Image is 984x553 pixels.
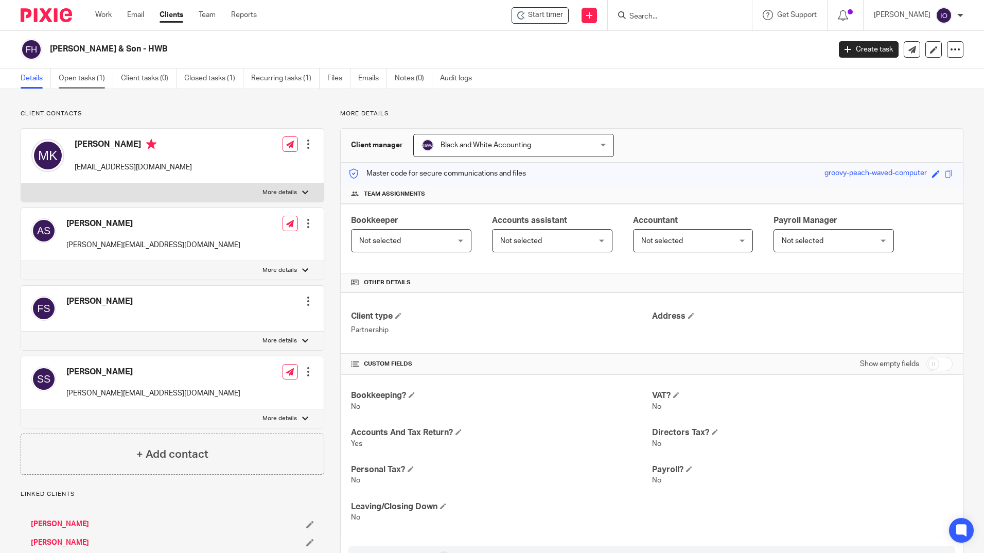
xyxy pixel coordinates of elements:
[652,403,661,410] span: No
[146,139,156,149] i: Primary
[641,237,683,245] span: Not selected
[421,139,434,151] img: svg%3E
[21,490,324,498] p: Linked clients
[262,337,297,345] p: More details
[31,139,64,172] img: svg%3E
[652,427,953,438] h4: Directors Tax?
[262,188,297,197] p: More details
[860,359,919,369] label: Show empty fields
[59,68,113,89] a: Open tasks (1)
[351,311,652,322] h4: Client type
[21,68,51,89] a: Details
[782,237,823,245] span: Not selected
[652,440,661,447] span: No
[21,110,324,118] p: Client contacts
[21,8,72,22] img: Pixie
[262,414,297,423] p: More details
[31,218,56,243] img: svg%3E
[652,390,953,401] h4: VAT?
[75,162,192,172] p: [EMAIL_ADDRESS][DOMAIN_NAME]
[31,367,56,391] img: svg%3E
[351,502,652,512] h4: Leaving/Closing Down
[359,237,401,245] span: Not selected
[774,216,837,224] span: Payroll Manager
[351,216,398,224] span: Bookkeeper
[351,440,362,447] span: Yes
[340,110,963,118] p: More details
[31,296,56,321] img: svg%3E
[351,140,403,150] h3: Client manager
[351,390,652,401] h4: Bookkeeping?
[777,11,817,19] span: Get Support
[31,538,89,548] a: [PERSON_NAME]
[351,427,652,438] h4: Accounts And Tax Return?
[874,10,930,20] p: [PERSON_NAME]
[440,68,480,89] a: Audit logs
[231,10,257,20] a: Reports
[160,10,183,20] a: Clients
[528,10,563,21] span: Start timer
[66,367,240,377] h4: [PERSON_NAME]
[95,10,112,20] a: Work
[199,10,216,20] a: Team
[327,68,350,89] a: Files
[441,142,531,149] span: Black and White Accounting
[262,266,297,274] p: More details
[839,41,899,58] a: Create task
[351,514,360,521] span: No
[348,168,526,179] p: Master code for secure communications and files
[75,139,192,152] h4: [PERSON_NAME]
[66,388,240,399] p: [PERSON_NAME][EMAIL_ADDRESS][DOMAIN_NAME]
[936,7,952,24] img: svg%3E
[652,311,953,322] h4: Address
[512,7,569,24] div: F J Soper & Son - HWB
[492,216,567,224] span: Accounts assistant
[50,44,669,55] h2: [PERSON_NAME] & Son - HWB
[136,446,208,462] h4: + Add contact
[31,519,89,529] a: [PERSON_NAME]
[633,216,678,224] span: Accountant
[364,279,411,287] span: Other details
[652,464,953,475] h4: Payroll?
[351,403,360,410] span: No
[364,190,425,198] span: Team assignments
[21,39,42,60] img: svg%3E
[184,68,243,89] a: Closed tasks (1)
[358,68,387,89] a: Emails
[652,477,661,484] span: No
[66,218,240,229] h4: [PERSON_NAME]
[351,325,652,335] p: Partnership
[66,296,133,307] h4: [PERSON_NAME]
[500,237,542,245] span: Not selected
[628,12,721,22] input: Search
[351,360,652,368] h4: CUSTOM FIELDS
[66,240,240,250] p: [PERSON_NAME][EMAIL_ADDRESS][DOMAIN_NAME]
[351,464,652,475] h4: Personal Tax?
[351,477,360,484] span: No
[251,68,320,89] a: Recurring tasks (1)
[395,68,432,89] a: Notes (0)
[127,10,144,20] a: Email
[824,168,927,180] div: groovy-peach-waved-computer
[121,68,177,89] a: Client tasks (0)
